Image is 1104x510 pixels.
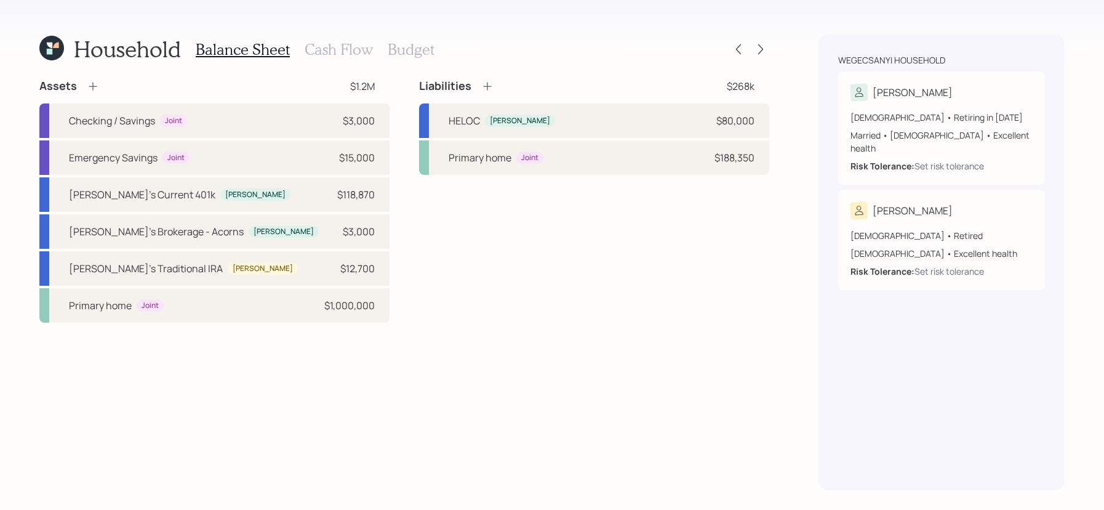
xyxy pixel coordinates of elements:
[142,301,159,311] div: Joint
[850,160,914,172] b: Risk Tolerance:
[69,298,132,313] div: Primary home
[69,113,155,128] div: Checking / Savings
[305,41,373,59] h3: Cash Flow
[254,227,314,237] div: [PERSON_NAME]
[850,247,1033,260] div: [DEMOGRAPHIC_DATA] • Excellent health
[873,85,953,100] div: [PERSON_NAME]
[490,116,550,126] div: [PERSON_NAME]
[850,111,1033,124] div: [DEMOGRAPHIC_DATA] • Retiring in [DATE]
[914,265,984,278] div: Set risk tolerance
[714,150,754,165] div: $188,350
[449,113,480,128] div: HELOC
[914,160,984,172] div: Set risk tolerance
[716,113,754,128] div: $80,000
[225,190,286,200] div: [PERSON_NAME]
[69,150,158,165] div: Emergency Savings
[350,79,375,94] div: $1.2M
[343,113,375,128] div: $3,000
[838,54,945,67] div: Wegecsanyi household
[873,203,953,218] div: [PERSON_NAME]
[343,224,375,239] div: $3,000
[727,79,754,94] div: $268k
[39,79,77,93] h4: Assets
[419,79,471,93] h4: Liabilities
[165,116,182,126] div: Joint
[388,41,434,59] h3: Budget
[850,229,1033,242] div: [DEMOGRAPHIC_DATA] • Retired
[69,261,223,276] div: [PERSON_NAME]'s Traditional IRA
[850,265,914,277] b: Risk Tolerance:
[449,150,511,165] div: Primary home
[340,261,375,276] div: $12,700
[521,153,538,163] div: Joint
[69,224,244,239] div: [PERSON_NAME]'s Brokerage - Acorns
[850,129,1033,155] div: Married • [DEMOGRAPHIC_DATA] • Excellent health
[167,153,185,163] div: Joint
[69,187,215,202] div: [PERSON_NAME]'s Current 401k
[196,41,290,59] h3: Balance Sheet
[74,36,181,62] h1: Household
[324,298,375,313] div: $1,000,000
[339,150,375,165] div: $15,000
[233,264,293,274] div: [PERSON_NAME]
[337,187,375,202] div: $118,870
